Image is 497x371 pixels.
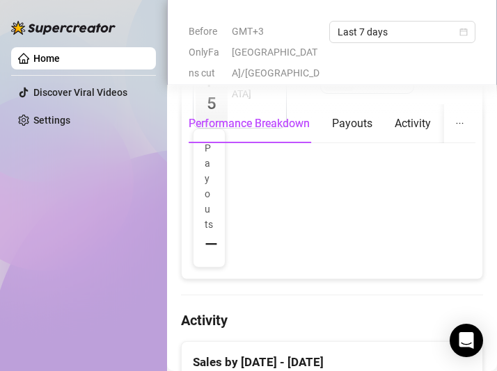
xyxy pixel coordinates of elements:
[450,324,483,357] div: Open Intercom Messenger
[459,28,468,36] span: calendar
[33,53,60,64] a: Home
[232,21,321,104] span: GMT+3 [GEOGRAPHIC_DATA]/[GEOGRAPHIC_DATA]
[205,140,214,232] span: Payouts
[338,22,467,42] span: Last 7 days
[181,311,483,330] h4: Activity
[189,115,310,132] div: Performance Breakdown
[11,21,116,35] img: logo-BBDzfeDw.svg
[395,115,431,132] div: Activity
[205,233,218,256] span: —
[444,104,475,143] button: ellipsis
[455,119,464,128] span: ellipsis
[332,115,372,132] div: Payouts
[189,21,223,83] span: Before OnlyFans cut
[33,87,127,98] a: Discover Viral Videos
[33,115,70,126] a: Settings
